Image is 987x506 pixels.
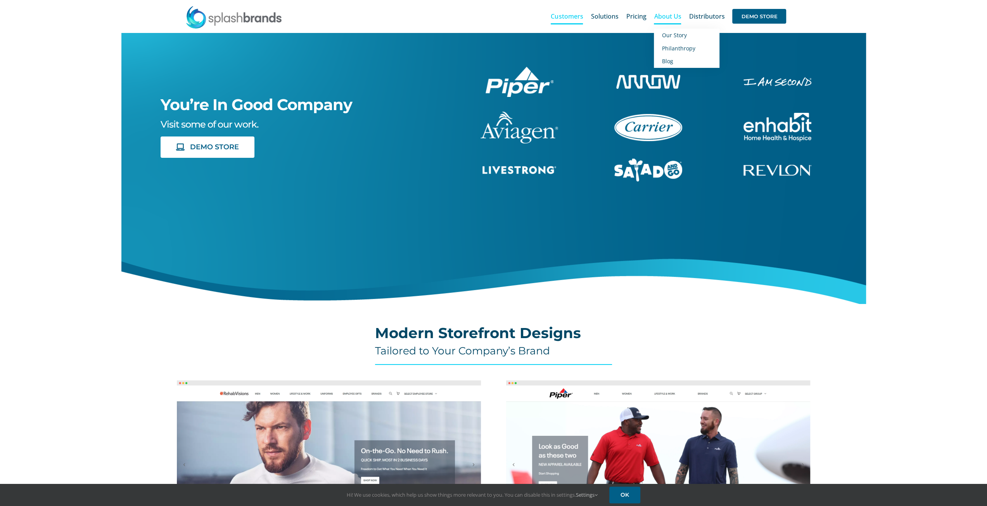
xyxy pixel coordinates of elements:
span: Our Story [662,31,686,39]
span: Blog [662,57,673,65]
img: Salad And Go Store [614,159,682,182]
a: enhabit-stacked-white [743,76,811,85]
img: Revlon [743,165,811,176]
span: Customers [551,13,583,19]
span: DEMO STORE [190,143,239,151]
span: DEMO STORE [732,9,786,24]
a: Customers [551,4,583,29]
span: About Us [654,13,681,19]
a: Settings [576,491,598,498]
a: OK [609,487,640,503]
img: Carrier Brand Store [614,114,682,141]
a: DEMO STORE [732,4,786,29]
a: Pricing [626,4,646,29]
span: Pricing [626,13,646,19]
a: carrier-1B [614,113,682,121]
img: Livestrong Store [482,166,556,174]
img: SplashBrands.com Logo [185,5,282,29]
img: Piper Pilot Ship [486,67,553,97]
a: arrow-white [616,74,680,82]
span: Hi! We use cookies, which help us show things more relevant to you. You can disable this in setti... [347,491,598,498]
a: DEMO STORE [161,136,254,158]
h4: Tailored to Your Company’s Brand [375,345,612,357]
img: Enhabit Gear Store [743,113,811,142]
a: enhabit-stacked-white [743,112,811,120]
a: revlon-flat-white [743,164,811,172]
h2: Modern Storefront Designs [375,325,612,341]
a: sng-1C [614,157,682,166]
img: aviagen-1C [481,112,558,143]
span: Solutions [591,13,618,19]
span: You’re In Good Company [161,95,352,114]
nav: Main Menu [551,4,786,29]
a: Distributors [689,4,724,29]
a: piper-White [486,66,553,74]
a: Blog [654,55,719,68]
span: Distributors [689,13,724,19]
a: Our Story [654,29,719,42]
a: livestrong-5E-website [482,165,556,173]
span: Philanthropy [662,45,695,52]
a: Philanthropy [654,42,719,55]
span: Visit some of our work. [161,119,258,130]
img: I Am Second Store [743,77,811,86]
img: Arrow Store [616,75,680,88]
